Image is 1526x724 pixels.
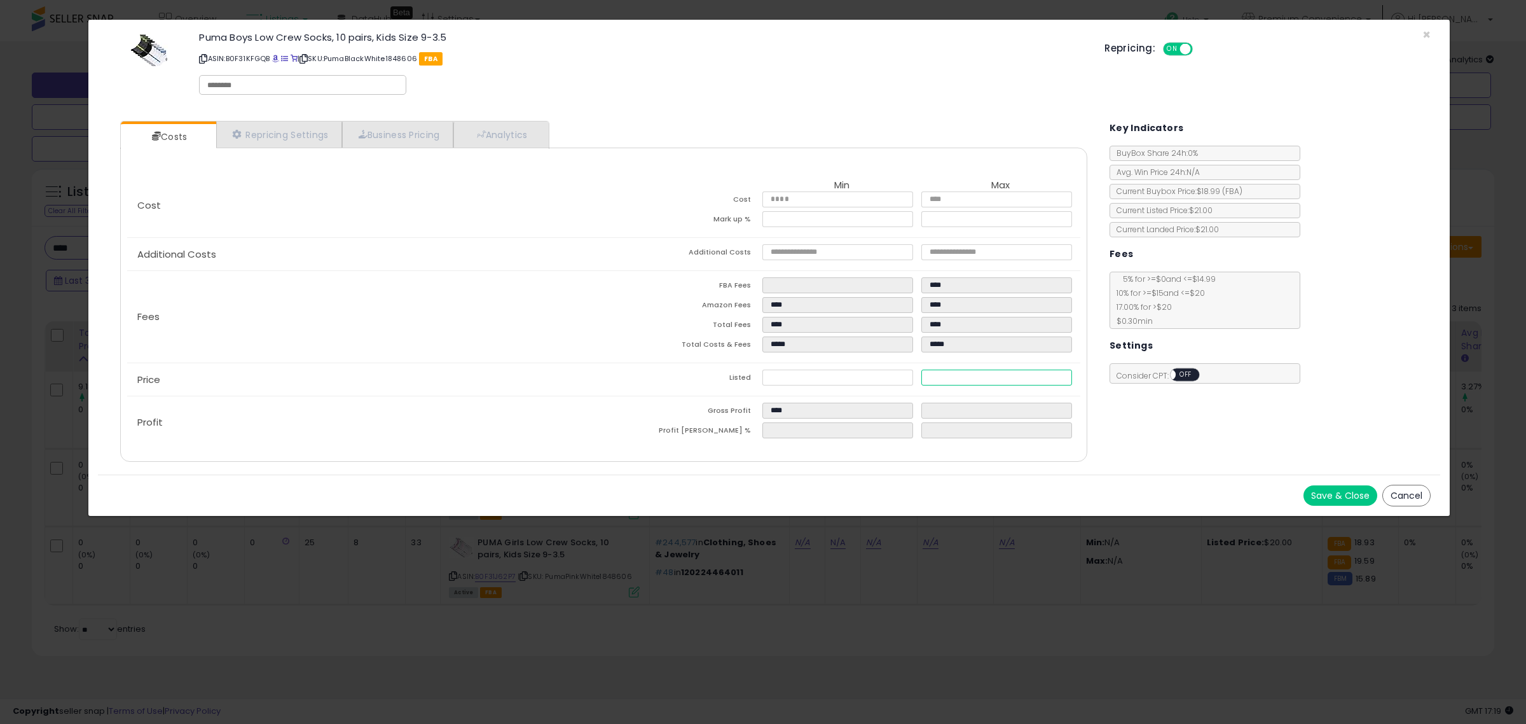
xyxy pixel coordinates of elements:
[1303,485,1377,506] button: Save & Close
[281,53,288,64] a: All offer listings
[1110,148,1198,158] span: BuyBox Share 24h: 0%
[762,180,921,191] th: Min
[603,277,762,297] td: FBA Fees
[127,417,603,428] p: Profit
[127,200,603,211] p: Cost
[272,53,279,64] a: BuyBox page
[603,191,762,211] td: Cost
[1117,274,1216,284] span: 5 % for >= $0 and <= $14.99
[1422,25,1431,44] span: ×
[121,124,215,150] a: Costs
[603,403,762,422] td: Gross Profit
[603,211,762,231] td: Mark up %
[127,375,603,385] p: Price
[127,312,603,322] p: Fees
[1197,186,1242,197] span: $18.99
[1104,43,1155,53] h5: Repricing:
[1222,186,1242,197] span: ( FBA )
[1110,205,1213,216] span: Current Listed Price: $21.00
[199,32,1085,42] h3: Puma Boys Low Crew Socks, 10 pairs, Kids Size 9-3.5
[1110,338,1153,354] h5: Settings
[1191,44,1211,55] span: OFF
[1110,246,1134,262] h5: Fees
[130,32,168,69] img: 41FoXGJkhWL._SL60_.jpg
[1110,370,1216,381] span: Consider CPT:
[419,52,443,66] span: FBA
[342,122,453,148] a: Business Pricing
[453,122,547,148] a: Analytics
[291,53,298,64] a: Your listing only
[603,337,762,356] td: Total Costs & Fees
[1110,302,1172,312] span: 17.00 % for > $20
[603,297,762,317] td: Amazon Fees
[603,422,762,442] td: Profit [PERSON_NAME] %
[216,122,342,148] a: Repricing Settings
[603,317,762,337] td: Total Fees
[1382,485,1431,506] button: Cancel
[1110,120,1184,136] h5: Key Indicators
[1110,186,1242,197] span: Current Buybox Price:
[921,180,1080,191] th: Max
[199,48,1085,69] p: ASIN: B0F31KFGQB | SKU: PumaBlackWhite1848606
[1110,288,1205,298] span: 10 % for >= $15 and <= $20
[603,370,762,389] td: Listed
[1164,44,1180,55] span: ON
[1110,167,1200,178] span: Avg. Win Price 24h: N/A
[1110,224,1219,235] span: Current Landed Price: $21.00
[603,244,762,264] td: Additional Costs
[127,249,603,260] p: Additional Costs
[1110,316,1153,326] span: $0.30 min
[1176,370,1196,380] span: OFF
